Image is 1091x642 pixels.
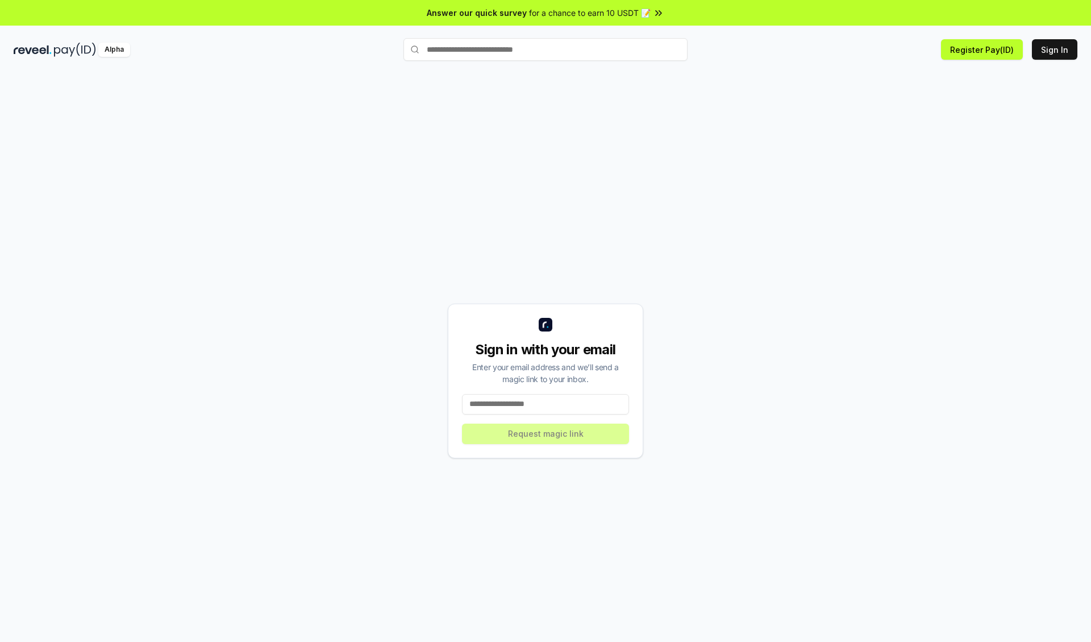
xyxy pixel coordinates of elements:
div: Alpha [98,43,130,57]
div: Sign in with your email [462,341,629,359]
button: Sign In [1032,39,1077,60]
span: for a chance to earn 10 USDT 📝 [529,7,651,19]
img: reveel_dark [14,43,52,57]
img: logo_small [539,318,552,332]
img: pay_id [54,43,96,57]
button: Register Pay(ID) [941,39,1023,60]
div: Enter your email address and we’ll send a magic link to your inbox. [462,361,629,385]
span: Answer our quick survey [427,7,527,19]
